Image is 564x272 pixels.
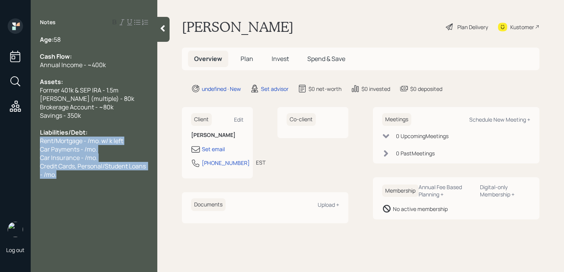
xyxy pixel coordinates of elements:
[410,85,442,93] div: $0 deposited
[40,61,106,69] span: Annual Income - ~400k
[272,54,289,63] span: Invest
[40,52,72,61] span: Cash Flow:
[40,111,81,120] span: Savings - 350k
[40,18,56,26] label: Notes
[40,86,119,94] span: Former 401k & SEP IRA - 1.5m
[419,183,474,198] div: Annual Fee Based Planning +
[318,201,339,208] div: Upload +
[191,113,212,126] h6: Client
[202,159,250,167] div: [PHONE_NUMBER]
[307,54,345,63] span: Spend & Save
[40,103,114,111] span: Brokerage Account - ~80k
[40,153,97,162] span: Car Insurance - /mo.
[40,77,63,86] span: Assets:
[396,132,449,140] div: 0 Upcoming Meeting s
[182,18,294,35] h1: [PERSON_NAME]
[40,35,54,44] span: Age:
[191,132,244,138] h6: [PERSON_NAME]
[382,113,411,126] h6: Meetings
[393,205,448,213] div: No active membership
[261,85,289,93] div: Set advisor
[469,116,530,123] div: Schedule New Meeting +
[308,85,341,93] div: $0 net-worth
[191,198,226,211] h6: Documents
[234,116,244,123] div: Edit
[40,94,134,103] span: [PERSON_NAME] (multiple) - 80k
[8,222,23,237] img: retirable_logo.png
[40,162,147,179] span: Credit Cards, Personal/Student Loans - /mo.
[40,137,123,145] span: Rent/Mortgage - /mo. w/ k left
[194,54,222,63] span: Overview
[287,113,316,126] h6: Co-client
[480,183,530,198] div: Digital-only Membership +
[510,23,534,31] div: Kustomer
[202,145,225,153] div: Set email
[6,246,25,254] div: Log out
[382,185,419,197] h6: Membership
[202,85,241,93] div: undefined · New
[40,128,87,137] span: Liabilities/Debt:
[54,35,61,44] span: 58
[457,23,488,31] div: Plan Delivery
[396,149,435,157] div: 0 Past Meeting s
[241,54,253,63] span: Plan
[256,158,266,166] div: EST
[361,85,390,93] div: $0 invested
[40,145,97,153] span: Car Payments - /mo.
